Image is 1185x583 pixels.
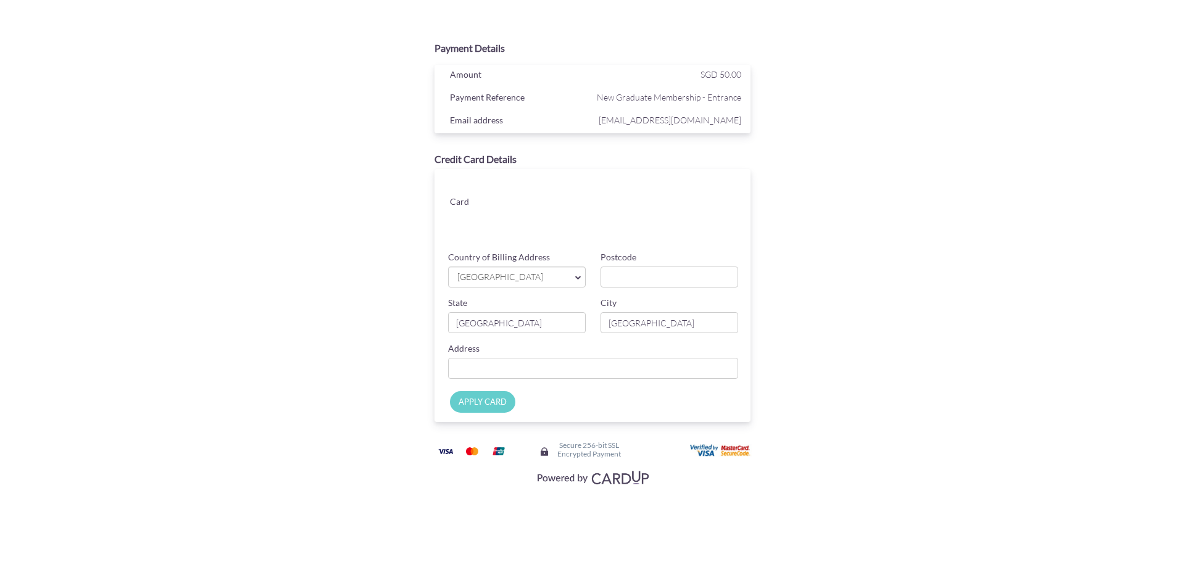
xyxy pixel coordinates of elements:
a: [GEOGRAPHIC_DATA] [448,267,586,287]
label: State [448,297,467,309]
div: Card [441,194,518,212]
img: User card [690,444,752,458]
span: SGD 50.00 [701,69,741,80]
input: APPLY CARD [450,391,515,413]
label: Country of Billing Address [448,251,550,263]
img: Visa, Mastercard [531,466,654,489]
img: Secure lock [539,447,549,457]
label: City [601,297,617,309]
label: Address [448,342,480,355]
div: Email address [441,112,596,131]
img: Mastercard [460,444,484,459]
span: [GEOGRAPHIC_DATA] [456,271,565,284]
div: Credit Card Details [434,152,750,167]
div: Payment Reference [441,89,596,108]
iframe: Secure card security code input frame [634,209,739,231]
iframe: Secure card number input frame [528,181,739,204]
img: Union Pay [486,444,511,459]
h6: Secure 256-bit SSL Encrypted Payment [557,441,621,457]
div: Amount [441,67,596,85]
span: New Graduate Membership - Entrance [596,89,741,105]
img: Visa [433,444,458,459]
div: Payment Details [434,41,750,56]
iframe: Secure card expiration date input frame [528,209,633,231]
span: [EMAIL_ADDRESS][DOMAIN_NAME] [596,112,741,128]
label: Postcode [601,251,636,263]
